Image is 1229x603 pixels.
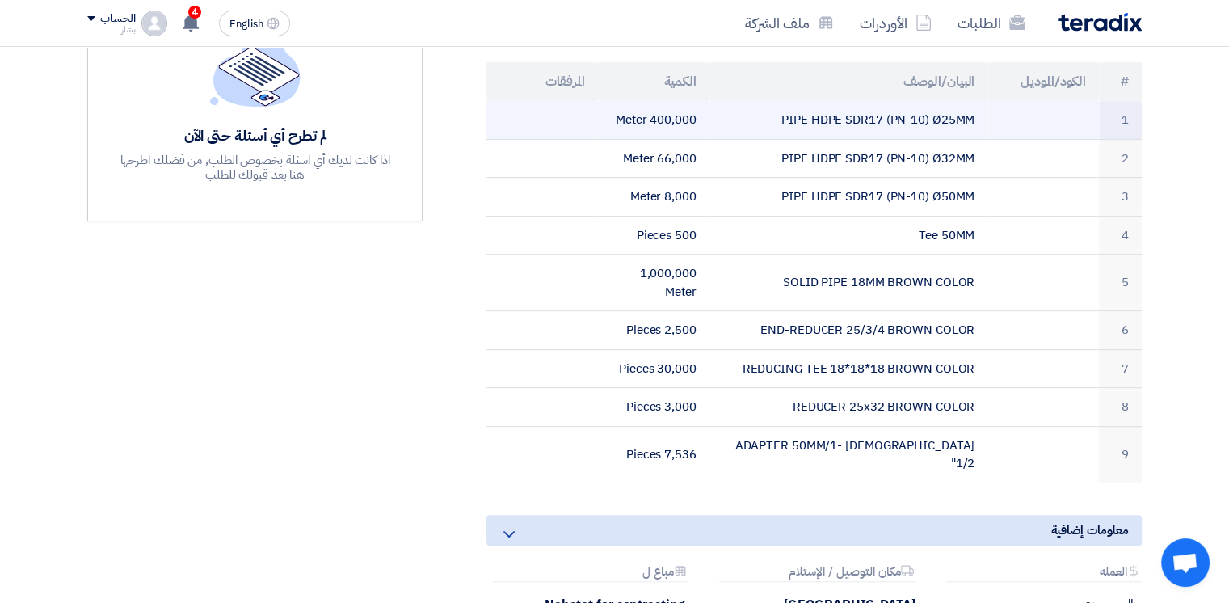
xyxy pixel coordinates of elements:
[493,565,688,582] div: مباع ل
[709,388,988,427] td: REDUCER 25x32 BROWN COLOR
[1099,178,1142,217] td: 3
[732,4,847,42] a: ملف الشركة
[709,426,988,483] td: [DEMOGRAPHIC_DATA] ADAPTER 50MM/1-1/2"
[141,11,167,36] img: profile_test.png
[946,565,1142,582] div: العمله
[118,153,393,182] div: اذا كانت لديك أي اسئلة بخصوص الطلب, من فضلك اطرحها هنا بعد قبولك للطلب
[709,311,988,350] td: END-REDUCER 25/3/4 BROWN COLOR
[709,62,988,101] th: البيان/الوصف
[1099,311,1142,350] td: 6
[987,62,1099,101] th: الكود/الموديل
[598,426,709,483] td: 7,536 Pieces
[1099,426,1142,483] td: 9
[598,255,709,311] td: 1,000,000 Meter
[1099,349,1142,388] td: 7
[1099,101,1142,139] td: 1
[945,4,1038,42] a: الطلبات
[87,25,135,34] div: بشار
[1099,388,1142,427] td: 8
[709,178,988,217] td: PIPE HDPE SDR17 (PN-10) Ø50MM
[1099,139,1142,178] td: 2
[598,216,709,255] td: 500 Pieces
[598,311,709,350] td: 2,500 Pieces
[1050,521,1129,539] span: معلومات إضافية
[709,101,988,139] td: PIPE HDPE SDR17 (PN-10) Ø25MM
[1099,255,1142,311] td: 5
[219,11,290,36] button: English
[486,62,598,101] th: المرفقات
[598,62,709,101] th: الكمية
[598,388,709,427] td: 3,000 Pieces
[598,139,709,178] td: 66,000 Meter
[709,216,988,255] td: Tee 50MM
[709,255,988,311] td: SOLID PIPE 18MM BROWN COLOR
[709,139,988,178] td: PIPE HDPE SDR17 (PN-10) Ø32MM
[709,349,988,388] td: REDUCING TEE 18*18*18 BROWN COLOR
[598,178,709,217] td: 8,000 Meter
[188,6,201,19] span: 4
[1099,216,1142,255] td: 4
[598,349,709,388] td: 30,000 Pieces
[1161,538,1210,587] a: Open chat
[210,30,301,106] img: empty_state_list.svg
[847,4,945,42] a: الأوردرات
[719,565,915,582] div: مكان التوصيل / الإستلام
[118,126,393,145] div: لم تطرح أي أسئلة حتى الآن
[229,19,263,30] span: English
[598,101,709,139] td: 400,000 Meter
[1058,13,1142,32] img: Teradix logo
[1099,62,1142,101] th: #
[100,12,135,26] div: الحساب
